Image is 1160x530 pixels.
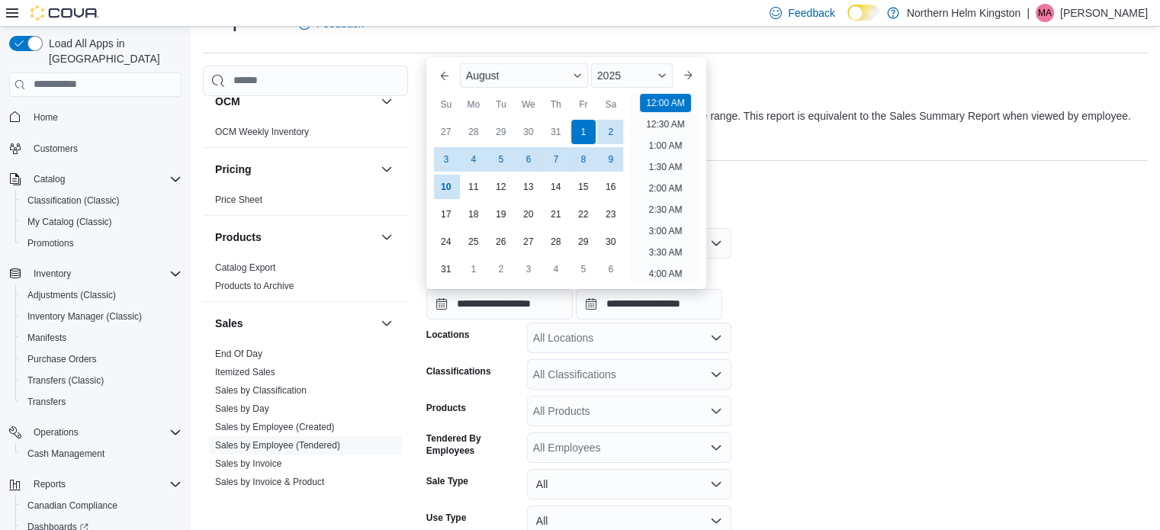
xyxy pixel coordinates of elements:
[591,63,673,88] div: Button. Open the year selector. 2025 is currently selected.
[215,194,262,205] a: Price Sheet
[434,147,458,172] div: day-3
[378,314,396,332] button: Sales
[434,175,458,199] div: day-10
[426,512,466,524] label: Use Type
[27,353,97,365] span: Purchase Orders
[27,475,182,493] span: Reports
[27,170,182,188] span: Catalog
[642,179,688,198] li: 2:00 AM
[710,442,722,454] button: Open list of options
[21,191,126,210] a: Classification (Classic)
[215,194,262,206] span: Price Sheet
[21,393,72,411] a: Transfers
[434,257,458,281] div: day-31
[571,147,596,172] div: day-8
[215,280,294,292] span: Products to Archive
[27,310,142,323] span: Inventory Manager (Classic)
[599,230,623,254] div: day-30
[544,257,568,281] div: day-4
[215,348,262,360] span: End Of Day
[544,92,568,117] div: Th
[3,137,188,159] button: Customers
[576,289,722,320] input: Press the down key to open a popover containing a calendar.
[599,175,623,199] div: day-16
[21,393,182,411] span: Transfers
[21,371,182,390] span: Transfers (Classic)
[3,169,188,190] button: Catalog
[27,475,72,493] button: Reports
[15,495,188,516] button: Canadian Compliance
[21,286,122,304] a: Adjustments (Classic)
[27,108,182,127] span: Home
[516,92,541,117] div: We
[631,94,700,283] ul: Time
[571,230,596,254] div: day-29
[571,202,596,226] div: day-22
[215,162,251,177] h3: Pricing
[710,405,722,417] button: Open list of options
[489,202,513,226] div: day-19
[599,147,623,172] div: day-9
[215,126,309,138] span: OCM Weekly Inventory
[378,228,396,246] button: Products
[15,391,188,413] button: Transfers
[544,120,568,144] div: day-31
[466,69,500,82] span: August
[34,268,71,280] span: Inventory
[215,316,243,331] h3: Sales
[426,402,466,414] label: Products
[426,475,468,487] label: Sale Type
[31,5,99,21] img: Cova
[215,162,374,177] button: Pricing
[3,474,188,495] button: Reports
[27,423,182,442] span: Operations
[215,476,324,488] span: Sales by Invoice & Product
[215,262,275,274] span: Catalog Export
[215,127,309,137] a: OCM Weekly Inventory
[434,120,458,144] div: day-27
[215,281,294,291] a: Products to Archive
[544,175,568,199] div: day-14
[27,139,182,158] span: Customers
[642,243,688,262] li: 3:30 AM
[426,365,491,377] label: Classifications
[21,329,72,347] a: Manifests
[434,92,458,117] div: Su
[461,257,486,281] div: day-1
[461,230,486,254] div: day-25
[3,263,188,284] button: Inventory
[599,120,623,144] div: day-2
[215,384,307,397] span: Sales by Classification
[21,234,80,252] a: Promotions
[907,4,1020,22] p: Northern Helm Kingston
[516,175,541,199] div: day-13
[788,5,834,21] span: Feedback
[27,170,71,188] button: Catalog
[461,147,486,172] div: day-4
[426,432,521,457] label: Tendered By Employees
[434,202,458,226] div: day-17
[516,230,541,254] div: day-27
[489,175,513,199] div: day-12
[489,257,513,281] div: day-2
[215,94,240,109] h3: OCM
[640,94,691,112] li: 12:00 AM
[27,265,182,283] span: Inventory
[27,265,77,283] button: Inventory
[21,445,111,463] a: Cash Management
[676,63,700,88] button: Next month
[15,443,188,464] button: Cash Management
[3,422,188,443] button: Operations
[215,316,374,331] button: Sales
[489,230,513,254] div: day-26
[378,92,396,111] button: OCM
[1038,4,1052,22] span: MA
[215,94,374,109] button: OCM
[21,307,182,326] span: Inventory Manager (Classic)
[15,211,188,233] button: My Catalog (Classic)
[597,69,621,82] span: 2025
[599,92,623,117] div: Sa
[215,477,324,487] a: Sales by Invoice & Product
[847,5,879,21] input: Dark Mode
